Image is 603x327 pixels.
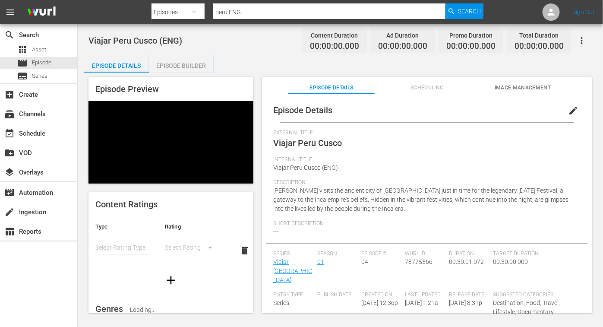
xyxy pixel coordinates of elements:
[378,29,427,41] div: Ad Duration
[84,55,149,73] button: Episode Details
[273,292,313,298] span: Entry Type:
[317,299,322,306] span: ---
[234,240,255,261] button: delete
[361,251,401,257] span: Episode #:
[4,207,15,217] span: Ingestion
[273,187,568,212] span: [PERSON_NAME] visits the ancient city of [GEOGRAPHIC_DATA] just in time for the legendary [DATE] ...
[405,251,445,257] span: Wurl ID:
[130,306,154,313] span: Loading..
[446,41,496,51] span: 00:00:00.000
[449,251,489,257] span: Duration:
[4,167,15,178] span: Overlays
[4,89,15,100] span: Create
[515,41,564,51] span: 00:00:00.000
[361,299,398,306] span: [DATE] 12:36p
[273,164,338,171] span: Viajar Peru Cusco (ENG)
[4,226,15,237] span: Reports
[273,179,577,186] span: Description
[273,228,278,235] span: ---
[17,71,28,81] span: Series
[273,130,577,137] span: External Title
[88,216,253,264] table: simple table
[149,55,214,76] div: Episode Builder
[273,220,577,227] span: Short Description
[480,83,566,92] span: Image Management
[149,55,214,73] button: Episode Builder
[17,44,28,55] span: Asset
[361,258,368,265] span: 04
[273,299,289,306] span: Series
[405,292,445,298] span: Last Updated:
[515,29,564,41] div: Total Duration
[4,187,15,198] span: Automation
[449,258,484,265] span: 00:30:01.072
[88,35,182,46] span: Viajar Peru Cusco (ENG)
[95,304,123,314] span: Genres
[317,251,357,257] span: Season:
[4,30,15,40] span: Search
[493,299,560,315] span: Destination, Food, Travel, Lifestyle, Documentary
[4,128,15,139] span: Schedule
[32,72,47,80] span: Series
[288,83,374,92] span: Episode Details
[32,45,46,54] span: Asset
[317,292,357,298] span: Publish Date:
[563,100,584,121] button: edit
[568,105,578,116] span: edit
[449,292,489,298] span: Release Date:
[95,199,158,210] span: Content Ratings
[273,258,312,283] a: Viajar [GEOGRAPHIC_DATA]
[378,41,427,51] span: 00:00:00.000
[4,109,15,119] span: Channels
[493,292,577,298] span: Suggested Categories:
[4,148,15,158] span: VOD
[95,84,159,94] span: Episode Preview
[458,3,481,19] span: Search
[493,258,528,265] span: 00:30:00.000
[21,2,62,22] img: ans4CAIJ8jUAAAAAAAAAAAAAAAAAAAAAAAAgQb4GAAAAAAAAAAAAAAAAAAAAAAAAJMjXAAAAAAAAAAAAAAAAAAAAAAAAgAT5G...
[273,251,313,257] span: Series:
[84,55,149,76] div: Episode Details
[310,29,359,41] div: Content Duration
[446,29,496,41] div: Promo Duration
[273,156,577,163] span: Internal Title
[445,3,483,19] button: Search
[17,58,28,68] span: Episode
[240,245,250,256] span: delete
[158,216,227,237] th: Rating
[405,258,433,265] span: 78775566
[361,292,401,298] span: Created On:
[449,299,482,306] span: [DATE] 8:31p
[310,41,359,51] span: 00:00:00.000
[273,138,342,148] span: Viajar Peru Cusco
[384,83,470,92] span: Scheduling
[32,58,51,67] span: Episode
[317,258,324,265] a: 01
[88,216,158,237] th: Type
[405,299,439,306] span: [DATE] 1:21a
[493,251,577,257] span: Target Duration:
[273,105,332,115] span: Episode Details
[572,9,595,16] a: Sign Out
[5,7,16,17] span: menu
